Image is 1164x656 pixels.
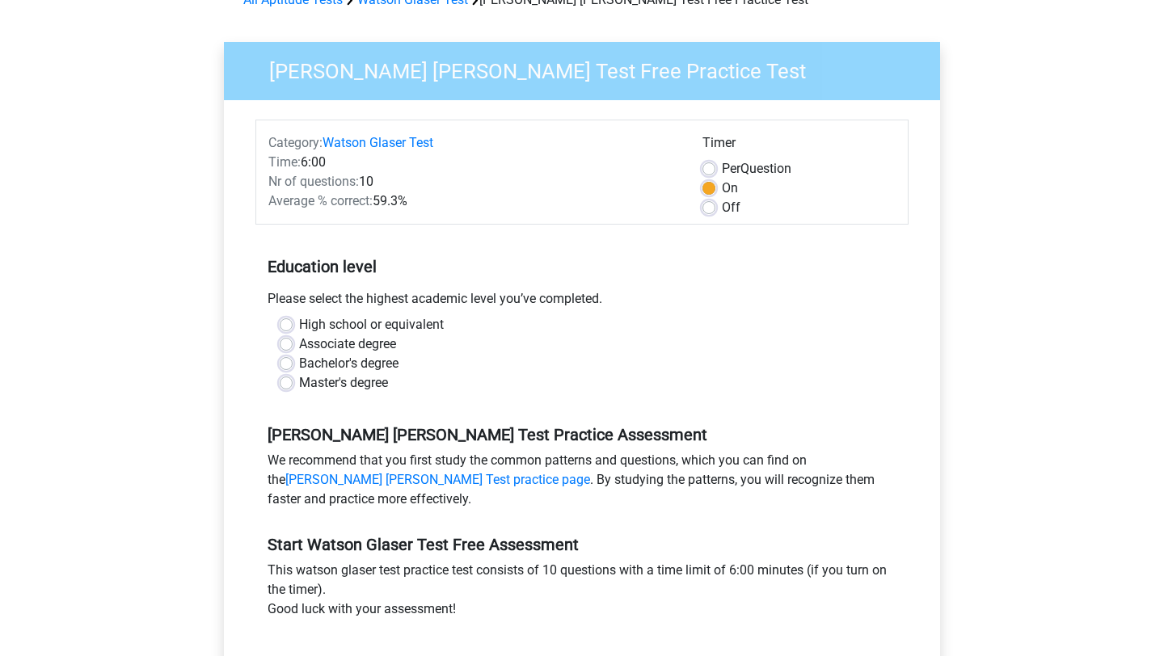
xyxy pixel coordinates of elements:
div: 59.3% [256,191,690,211]
div: Timer [702,133,896,159]
span: Category: [268,135,323,150]
div: We recommend that you first study the common patterns and questions, which you can find on the . ... [255,451,909,515]
label: High school or equivalent [299,315,444,334]
label: Off [722,198,740,217]
a: [PERSON_NAME] [PERSON_NAME] Test practice page [285,472,590,487]
span: Per [722,161,740,176]
div: 6:00 [256,153,690,172]
a: Watson Glaser Test [323,135,433,150]
span: Time: [268,154,301,170]
h3: [PERSON_NAME] [PERSON_NAME] Test Free Practice Test [250,53,928,84]
span: Nr of questions: [268,174,359,189]
span: Average % correct: [268,193,373,208]
label: On [722,179,738,198]
h5: Education level [268,250,896,283]
div: Please select the highest academic level you’ve completed. [255,289,909,315]
label: Master's degree [299,373,388,393]
h5: [PERSON_NAME] [PERSON_NAME] Test Practice Assessment [268,425,896,444]
label: Bachelor's degree [299,354,399,373]
div: This watson glaser test practice test consists of 10 questions with a time limit of 6:00 minutes ... [255,561,909,625]
label: Question [722,159,791,179]
div: 10 [256,172,690,191]
h5: Start Watson Glaser Test Free Assessment [268,535,896,554]
label: Associate degree [299,334,396,354]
